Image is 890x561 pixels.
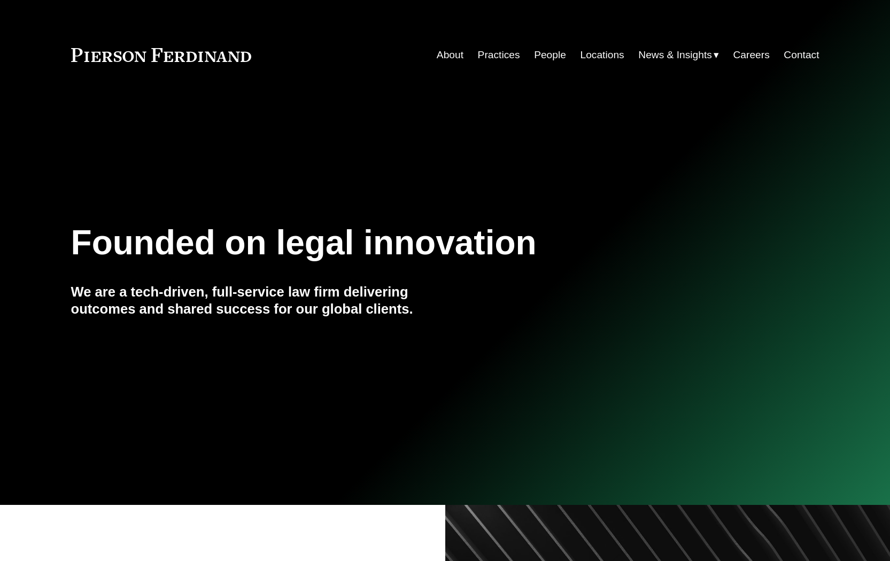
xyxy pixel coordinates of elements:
[437,45,463,65] a: About
[638,45,719,65] a: folder dropdown
[733,45,769,65] a: Careers
[71,283,445,318] h4: We are a tech-driven, full-service law firm delivering outcomes and shared success for our global...
[784,45,819,65] a: Contact
[638,46,712,65] span: News & Insights
[478,45,520,65] a: Practices
[581,45,624,65] a: Locations
[534,45,566,65] a: People
[71,223,695,262] h1: Founded on legal innovation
